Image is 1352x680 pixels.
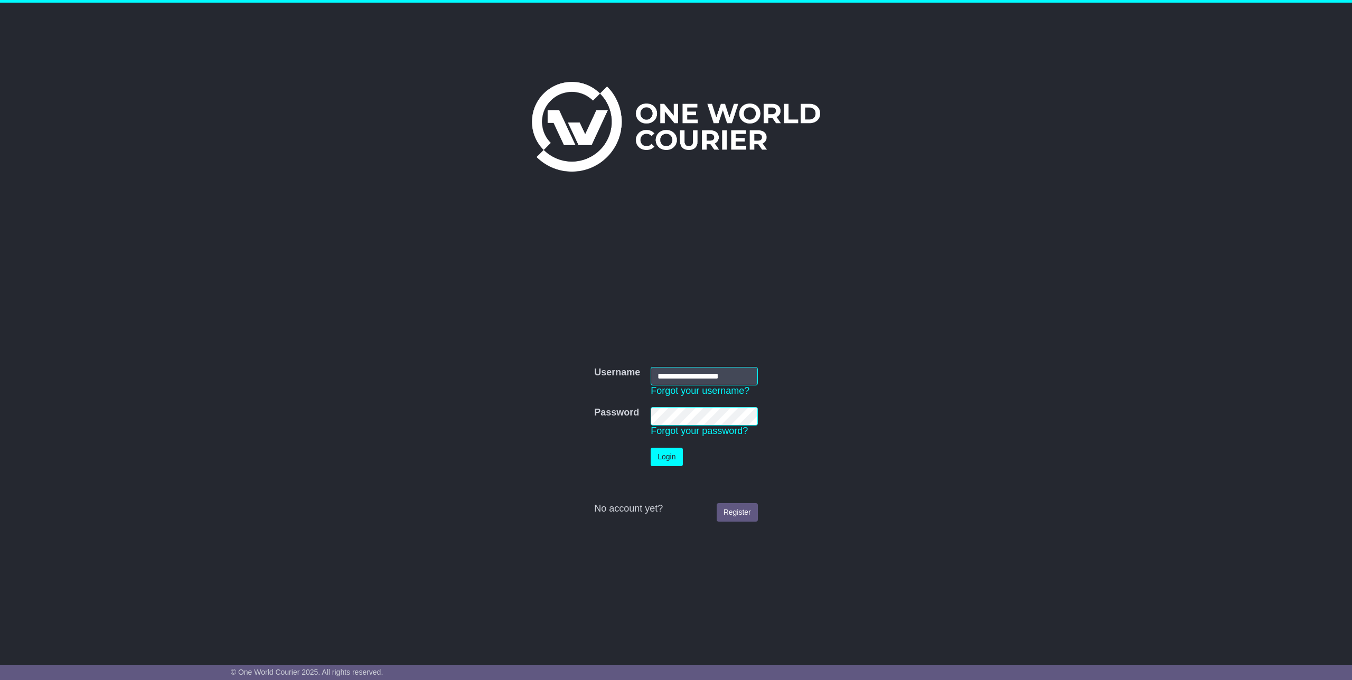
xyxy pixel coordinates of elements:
[651,385,749,396] a: Forgot your username?
[651,448,682,466] button: Login
[231,668,383,676] span: © One World Courier 2025. All rights reserved.
[594,503,758,515] div: No account yet?
[717,503,758,522] a: Register
[594,367,640,379] label: Username
[651,426,748,436] a: Forgot your password?
[594,407,639,419] label: Password
[532,82,820,172] img: One World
